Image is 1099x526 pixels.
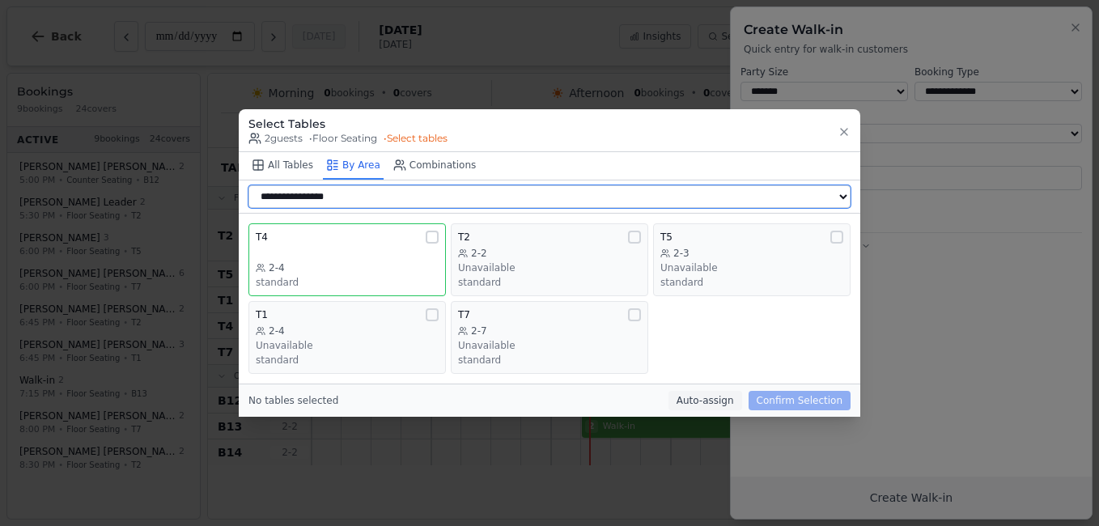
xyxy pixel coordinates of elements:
[269,261,285,274] span: 2-4
[458,276,641,289] div: standard
[309,132,377,145] span: • Floor Seating
[660,231,673,244] span: T5
[660,276,843,289] div: standard
[451,301,648,374] button: T72-7Unavailablestandard
[390,152,480,180] button: Combinations
[248,301,446,374] button: T12-4Unavailablestandard
[451,223,648,296] button: T22-2Unavailablestandard
[458,231,470,244] span: T2
[256,231,268,244] span: T4
[248,223,446,296] button: T42-4standard
[471,325,487,337] span: 2-7
[256,276,439,289] div: standard
[323,152,384,180] button: By Area
[458,308,470,321] span: T7
[458,354,641,367] div: standard
[248,394,338,407] div: No tables selected
[248,152,316,180] button: All Tables
[471,247,487,260] span: 2-2
[248,116,448,132] h3: Select Tables
[653,223,851,296] button: T52-3Unavailablestandard
[256,339,439,352] div: Unavailable
[673,247,690,260] span: 2-3
[256,308,268,321] span: T1
[458,261,641,274] div: Unavailable
[668,391,742,410] button: Auto-assign
[248,132,303,145] span: 2 guests
[660,261,843,274] div: Unavailable
[256,354,439,367] div: standard
[384,132,448,145] span: • Select tables
[749,391,851,410] button: Confirm Selection
[458,339,641,352] div: Unavailable
[269,325,285,337] span: 2-4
